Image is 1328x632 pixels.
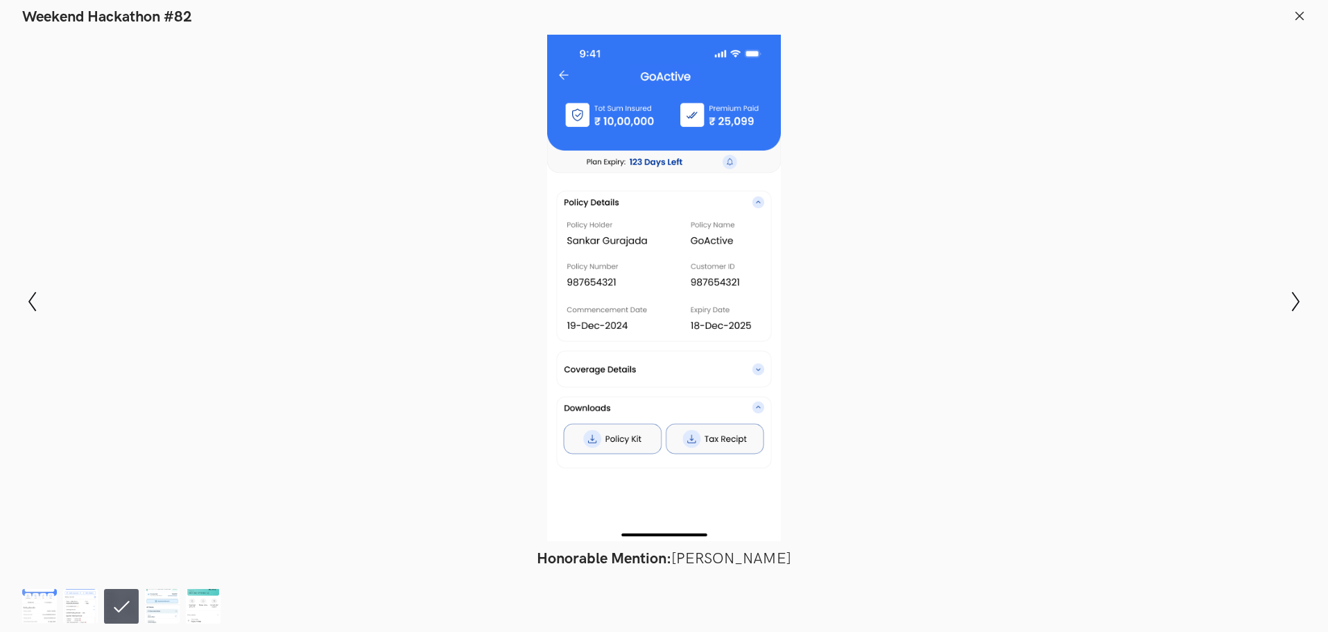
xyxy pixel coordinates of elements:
img: Srinivasan_Policy_detailssss.png [145,589,180,624]
img: NivBupa_Redesign-_Pranati_Tantravahi.png [63,589,98,624]
figcaption: [PERSON_NAME] [248,549,1080,568]
h1: Weekend Hackathon #82 [22,8,192,26]
img: Niva_Bupa_Redesign_-_Pulkit_Yadav.png [186,589,221,624]
img: amruth-niva.png [22,589,57,624]
strong: Honorable Mention: [537,549,671,568]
